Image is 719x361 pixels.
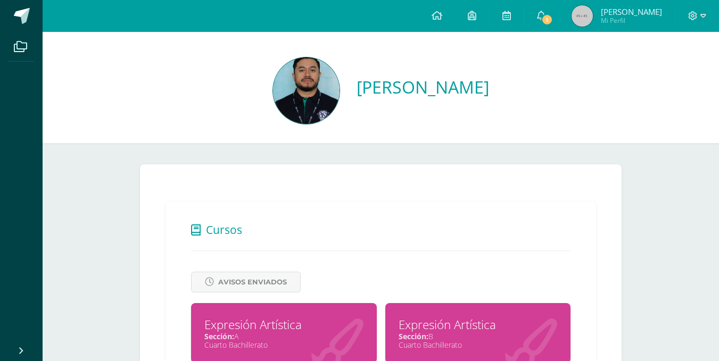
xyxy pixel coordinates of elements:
[399,331,558,341] div: B
[601,16,662,25] span: Mi Perfil
[273,57,340,124] img: 8e772dd5214ef7c8ea6acf8b136af393.png
[204,316,363,333] div: Expresión Artística
[399,316,558,333] div: Expresión Artística
[399,331,428,341] span: Sección:
[204,331,234,341] span: Sección:
[601,6,662,17] span: [PERSON_NAME]
[572,5,593,27] img: 45x45
[399,340,558,350] div: Cuarto Bachillerato
[191,272,301,292] a: Avisos Enviados
[357,75,489,98] a: [PERSON_NAME]
[204,340,363,350] div: Cuarto Bachillerato
[206,222,242,237] span: Cursos
[204,331,363,341] div: A
[218,272,287,292] span: Avisos Enviados
[541,14,553,26] span: 1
